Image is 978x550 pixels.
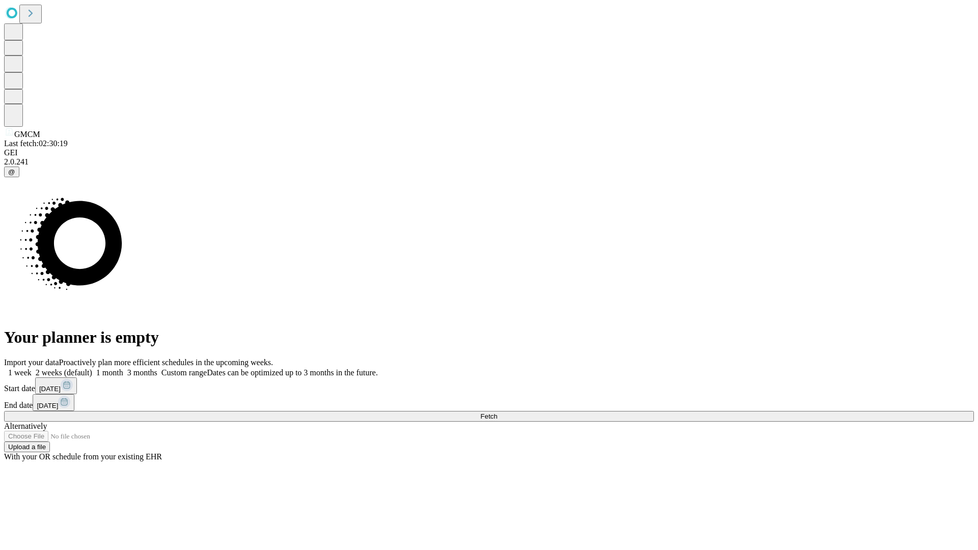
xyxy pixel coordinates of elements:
[4,411,974,422] button: Fetch
[4,394,974,411] div: End date
[14,130,40,139] span: GMCM
[4,328,974,347] h1: Your planner is empty
[4,157,974,167] div: 2.0.241
[96,368,123,377] span: 1 month
[480,413,497,420] span: Fetch
[4,358,59,367] span: Import your data
[127,368,157,377] span: 3 months
[4,422,47,430] span: Alternatively
[207,368,377,377] span: Dates can be optimized up to 3 months in the future.
[4,148,974,157] div: GEI
[39,385,61,393] span: [DATE]
[36,368,92,377] span: 2 weeks (default)
[37,402,58,409] span: [DATE]
[59,358,273,367] span: Proactively plan more efficient schedules in the upcoming weeks.
[33,394,74,411] button: [DATE]
[4,167,19,177] button: @
[8,368,32,377] span: 1 week
[35,377,77,394] button: [DATE]
[4,452,162,461] span: With your OR schedule from your existing EHR
[4,139,68,148] span: Last fetch: 02:30:19
[4,442,50,452] button: Upload a file
[4,377,974,394] div: Start date
[161,368,207,377] span: Custom range
[8,168,15,176] span: @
